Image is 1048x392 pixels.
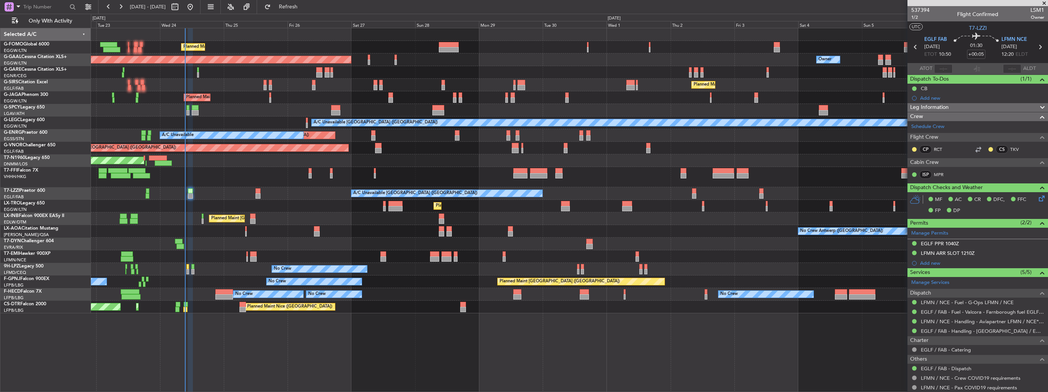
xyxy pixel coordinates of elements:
[970,42,982,50] span: 01:30
[919,170,932,179] div: ISP
[4,302,20,306] span: CS-DTR
[910,219,928,228] span: Permits
[4,239,54,243] a: T7-DYNChallenger 604
[911,230,948,237] a: Manage Permits
[4,86,24,91] a: EGLF/FAB
[996,145,1008,154] div: CS
[56,142,176,154] div: Planned Maint [GEOGRAPHIC_DATA] ([GEOGRAPHIC_DATA])
[4,143,55,147] a: G-VNORChallenger 650
[934,64,953,73] input: --:--
[4,67,21,72] span: G-GARE
[935,196,942,204] span: MF
[910,336,928,345] span: Charter
[4,118,45,122] a: G-LEGCLegacy 600
[351,21,415,28] div: Sat 27
[921,240,959,247] div: EGLF PPR 1040Z
[921,347,971,353] a: EGLF / FAB - Catering
[924,51,937,58] span: ETOT
[4,67,67,72] a: G-GARECessna Citation XLS+
[4,168,17,173] span: T7-FFI
[4,214,19,218] span: LX-INB
[920,260,1044,266] div: Add new
[314,117,438,128] div: A/C Unavailable [GEOGRAPHIC_DATA] ([GEOGRAPHIC_DATA])
[1023,65,1036,73] span: ALDT
[4,161,27,167] a: DNMM/LOS
[910,289,931,298] span: Dispatch
[910,183,983,192] span: Dispatch Checks and Weather
[1010,146,1027,153] a: TKV
[935,207,941,215] span: FP
[910,268,930,277] span: Services
[4,232,49,238] a: [PERSON_NAME]/QSA
[479,21,543,28] div: Mon 29
[4,295,24,301] a: LFPB/LBG
[910,355,927,364] span: Others
[4,264,19,269] span: 9H-LPZ
[4,282,24,288] a: LFPB/LBG
[910,75,949,84] span: Dispatch To-Dos
[4,130,22,135] span: G-ENRG
[921,328,1044,334] a: EGLF / FAB - Handling - [GEOGRAPHIC_DATA] / EGLF / FAB
[4,188,45,193] a: T7-LZZIPraetor 600
[4,48,27,53] a: EGGW/LTN
[921,299,1014,306] a: LFMN / NCE - Fuel - G-Ops LFMN / NCE
[909,23,923,30] button: UTC
[921,250,975,256] div: LFMN ARR SLOT 1210Z
[4,219,26,225] a: EDLW/DTM
[162,130,194,141] div: A/C Unavailable
[4,130,47,135] a: G-ENRGPraetor 600
[911,279,949,287] a: Manage Services
[606,21,670,28] div: Wed 1
[23,1,67,13] input: Trip Number
[798,21,862,28] div: Sat 4
[4,277,20,281] span: F-GPNJ
[4,92,21,97] span: G-JAGA
[211,213,332,224] div: Planned Maint [GEOGRAPHIC_DATA] ([GEOGRAPHIC_DATA])
[4,149,24,154] a: EGLF/FAB
[4,136,24,142] a: EGSS/STN
[1021,268,1032,276] span: (5/5)
[921,365,971,372] a: EGLF / FAB - Dispatch
[272,4,304,10] span: Refresh
[974,196,981,204] span: CR
[4,214,64,218] a: LX-INBFalcon 900EX EASy II
[4,55,67,59] a: G-GAALCessna Citation XLS+
[4,277,49,281] a: F-GPNJFalcon 900EX
[720,288,738,300] div: No Crew
[20,18,81,24] span: Only With Activity
[92,15,105,22] div: [DATE]
[608,15,621,22] div: [DATE]
[186,92,306,103] div: Planned Maint [GEOGRAPHIC_DATA] ([GEOGRAPHIC_DATA])
[1030,14,1044,21] span: Owner
[247,301,332,313] div: Planned Maint Nice ([GEOGRAPHIC_DATA])
[4,55,21,59] span: G-GAAL
[308,288,326,300] div: No Crew
[921,85,927,92] div: CB
[4,80,18,84] span: G-SIRS
[920,65,932,73] span: ATOT
[4,123,27,129] a: EGGW/LTN
[920,95,1044,101] div: Add new
[235,288,253,300] div: No Crew
[1017,196,1026,204] span: FFC
[862,21,926,28] div: Sun 5
[911,14,930,21] span: 1/2
[268,276,286,287] div: No Crew
[543,21,606,28] div: Tue 30
[4,257,26,263] a: LFMN/NCE
[4,143,23,147] span: G-VNOR
[8,15,83,27] button: Only With Activity
[800,225,883,237] div: No Crew Antwerp ([GEOGRAPHIC_DATA])
[224,21,288,28] div: Thu 25
[1001,36,1027,44] span: LFMN NCE
[919,145,932,154] div: CP
[1021,219,1032,227] span: (2/2)
[160,21,224,28] div: Wed 24
[4,270,26,275] a: LFMD/CEQ
[734,21,798,28] div: Fri 3
[953,207,960,215] span: DP
[4,201,20,206] span: LX-TRO
[818,54,831,65] div: Owner
[4,105,20,110] span: G-SPCY
[4,226,58,231] a: LX-AOACitation Mustang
